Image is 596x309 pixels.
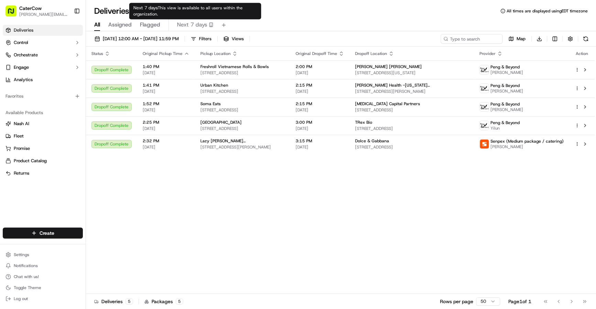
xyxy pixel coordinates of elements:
[296,107,344,113] span: [DATE]
[505,34,529,44] button: Map
[200,82,228,88] span: Urban Kitchen
[14,65,27,78] img: 1724597045416-56b7ee45-8013-43a0-a6f9-03cb97ddad50
[355,51,387,56] span: Dropoff Location
[200,120,242,125] span: [GEOGRAPHIC_DATA]
[18,44,124,51] input: Got a question? Start typing here...
[19,12,68,17] button: [PERSON_NAME][EMAIL_ADDRESS][DOMAIN_NAME]
[490,64,520,70] span: Peng & Beyond
[3,49,83,60] button: Orchestrate
[7,65,19,78] img: 1736555255976-a54dd68f-1ca7-489b-9aae-adbdc363a1c4
[176,298,183,305] div: 5
[5,121,80,127] a: Nash AI
[143,82,189,88] span: 1:41 PM
[3,228,83,239] button: Create
[14,252,29,257] span: Settings
[200,64,269,69] span: Freshroll Vietnamese Rolls & Bowls
[143,120,189,125] span: 2:25 PM
[355,144,468,150] span: [STREET_ADDRESS]
[94,298,133,305] div: Deliveries
[199,36,211,42] span: Filters
[65,153,110,160] span: API Documentation
[14,296,28,301] span: Log out
[200,138,285,144] span: Lazy [PERSON_NAME][GEOGRAPHIC_DATA]
[14,274,39,279] span: Chat with us!
[3,107,83,118] div: Available Products
[14,121,29,127] span: Nash AI
[58,125,60,130] span: •
[3,37,83,48] button: Control
[14,27,33,33] span: Deliveries
[507,8,588,14] span: All times are displayed using EDT timezone
[129,3,261,19] div: Next 7 days
[14,77,33,83] span: Analytics
[490,70,523,75] span: [PERSON_NAME]
[296,51,337,56] span: Original Dropoff Time
[480,84,489,93] img: profile_peng_cartwheel.jpg
[143,70,189,76] span: [DATE]
[14,263,38,268] span: Notifications
[144,298,183,305] div: Packages
[296,138,344,144] span: 3:15 PM
[296,64,344,69] span: 2:00 PM
[103,36,179,42] span: [DATE] 12:00 AM - [DATE] 11:59 PM
[490,88,523,94] span: [PERSON_NAME]
[3,250,83,260] button: Settings
[296,126,344,131] span: [DATE]
[490,107,523,112] span: [PERSON_NAME]
[296,82,344,88] span: 2:15 PM
[143,144,189,150] span: [DATE]
[143,107,189,113] span: [DATE]
[143,64,189,69] span: 1:40 PM
[232,36,244,42] span: Views
[143,101,189,107] span: 1:52 PM
[14,170,29,176] span: Returns
[200,51,231,56] span: Pickup Location
[14,285,41,290] span: Toggle Theme
[200,107,285,113] span: [STREET_ADDRESS]
[296,89,344,94] span: [DATE]
[480,121,489,130] img: profile_peng_cartwheel.jpg
[91,51,103,56] span: Status
[14,52,38,58] span: Orchestrate
[200,144,285,150] span: [STREET_ADDRESS][PERSON_NAME]
[125,298,133,305] div: 5
[3,261,83,271] button: Notifications
[48,170,83,175] a: Powered byPylon
[355,138,389,144] span: Dolce & Gabbana
[143,138,189,144] span: 2:32 PM
[355,64,422,69] span: [PERSON_NAME] [PERSON_NAME]
[143,89,189,94] span: [DATE]
[94,5,129,16] h1: Deliveries
[490,139,564,144] span: Senpex (Medium package / catering)
[3,25,83,36] a: Deliveries
[68,170,83,175] span: Pylon
[14,40,28,46] span: Control
[581,34,591,44] button: Refresh
[140,21,160,29] span: Flagged
[355,107,468,113] span: [STREET_ADDRESS]
[200,89,285,94] span: [STREET_ADDRESS]
[490,125,520,131] span: Yilun
[296,144,344,150] span: [DATE]
[14,133,24,139] span: Fleet
[7,7,21,20] img: Nash
[3,283,83,293] button: Toggle Theme
[479,51,496,56] span: Provider
[296,70,344,76] span: [DATE]
[3,155,83,166] button: Product Catalog
[490,101,520,107] span: Peng & Beyond
[40,230,54,236] span: Create
[62,125,76,130] span: [DATE]
[508,298,531,305] div: Page 1 of 1
[55,151,113,163] a: 💻API Documentation
[3,294,83,304] button: Log out
[14,107,19,112] img: 1736555255976-a54dd68f-1ca7-489b-9aae-adbdc363a1c4
[3,272,83,282] button: Chat with us!
[3,91,83,102] div: Favorites
[5,145,80,152] a: Promise
[7,118,18,129] img: Klarizel Pensader
[108,21,132,29] span: Assigned
[58,154,64,159] div: 💻
[355,82,468,88] span: [PERSON_NAME] Health -[US_STATE][GEOGRAPHIC_DATA]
